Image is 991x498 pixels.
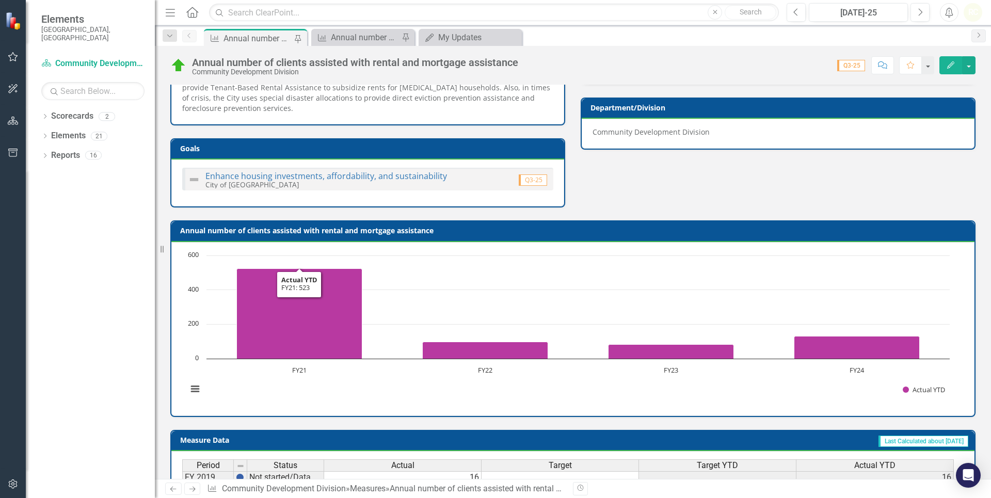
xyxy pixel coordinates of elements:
[182,471,234,484] td: FY 2019
[956,463,981,488] div: Open Intercom Messenger
[41,25,145,42] small: [GEOGRAPHIC_DATA], [GEOGRAPHIC_DATA]
[236,462,245,470] img: 8DAGhfEEPCf229AAAAAElFTkSuQmCC
[794,336,920,359] path: FY24, 130. Actual YTD.
[593,127,710,137] span: Community Development Division
[91,132,107,140] div: 21
[209,4,779,22] input: Search ClearPoint...
[188,250,199,259] text: 600
[478,365,492,375] text: FY22
[188,284,199,294] text: 400
[180,436,457,444] h3: Measure Data
[350,484,386,493] a: Measures
[182,250,964,405] div: Chart. Highcharts interactive chart.
[192,57,518,68] div: Annual number of clients assisted with rental and mortgage assistance
[197,461,220,470] span: Period
[590,104,969,111] h3: Department/Division
[324,471,482,484] td: 16
[51,150,80,162] a: Reports
[205,170,447,182] a: Enhance housing investments, affordability, and sustainability
[274,461,297,470] span: Status
[664,365,678,375] text: FY23
[438,31,519,44] div: My Updates
[391,461,414,470] span: Actual
[51,110,93,122] a: Scorecards
[182,62,550,113] span: The annual number of clients receiving rent and mortgage assistance. Using State Housing Initiati...
[609,344,734,359] path: FY23, 84. Actual YTD.
[223,32,292,45] div: Annual number of clients assisted with rental and mortgage assistance
[519,174,547,186] span: Q3-25
[549,461,572,470] span: Target
[195,353,199,362] text: 0
[207,483,565,495] div: » »
[809,3,908,22] button: [DATE]-25
[182,250,955,405] svg: Interactive chart
[878,436,968,447] span: Last Calculated about [DATE]
[85,151,102,160] div: 16
[854,461,896,470] span: Actual YTD
[837,60,865,71] span: Q3-25
[314,31,399,44] a: Annual number of social services clients assisted
[205,180,299,189] small: City of [GEOGRAPHIC_DATA]
[51,130,86,142] a: Elements
[170,57,187,74] img: On Track (80% or higher)
[812,7,904,19] div: [DATE]-25
[796,471,954,484] td: 16
[423,342,548,359] path: FY22, 98. Actual YTD.
[237,268,362,359] path: FY21, 523. Actual YTD.
[331,31,399,44] div: Annual number of social services clients assisted
[188,382,202,396] button: View chart menu, Chart
[903,384,946,395] button: Show Actual YTD
[697,461,738,470] span: Target YTD
[180,227,969,234] h3: Annual number of clients assisted with rental and mortgage assistance
[41,13,145,25] span: Elements
[850,365,865,375] text: FY24
[188,318,199,328] text: 200
[390,484,648,493] div: Annual number of clients assisted with rental and mortgage assistance
[247,471,324,484] td: Not started/Data not yet available
[41,58,145,70] a: Community Development Division
[222,484,346,493] a: Community Development Division
[188,173,200,186] img: Not Defined
[725,5,776,20] button: Search
[740,8,762,16] span: Search
[292,365,307,375] text: FY21
[192,68,518,76] div: Community Development Division
[5,12,23,30] img: ClearPoint Strategy
[41,82,145,100] input: Search Below...
[180,144,559,152] h3: Goals
[99,112,115,121] div: 2
[236,473,244,481] img: BgCOk07PiH71IgAAAABJRU5ErkJggg==
[964,3,982,22] button: RC
[421,31,519,44] a: My Updates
